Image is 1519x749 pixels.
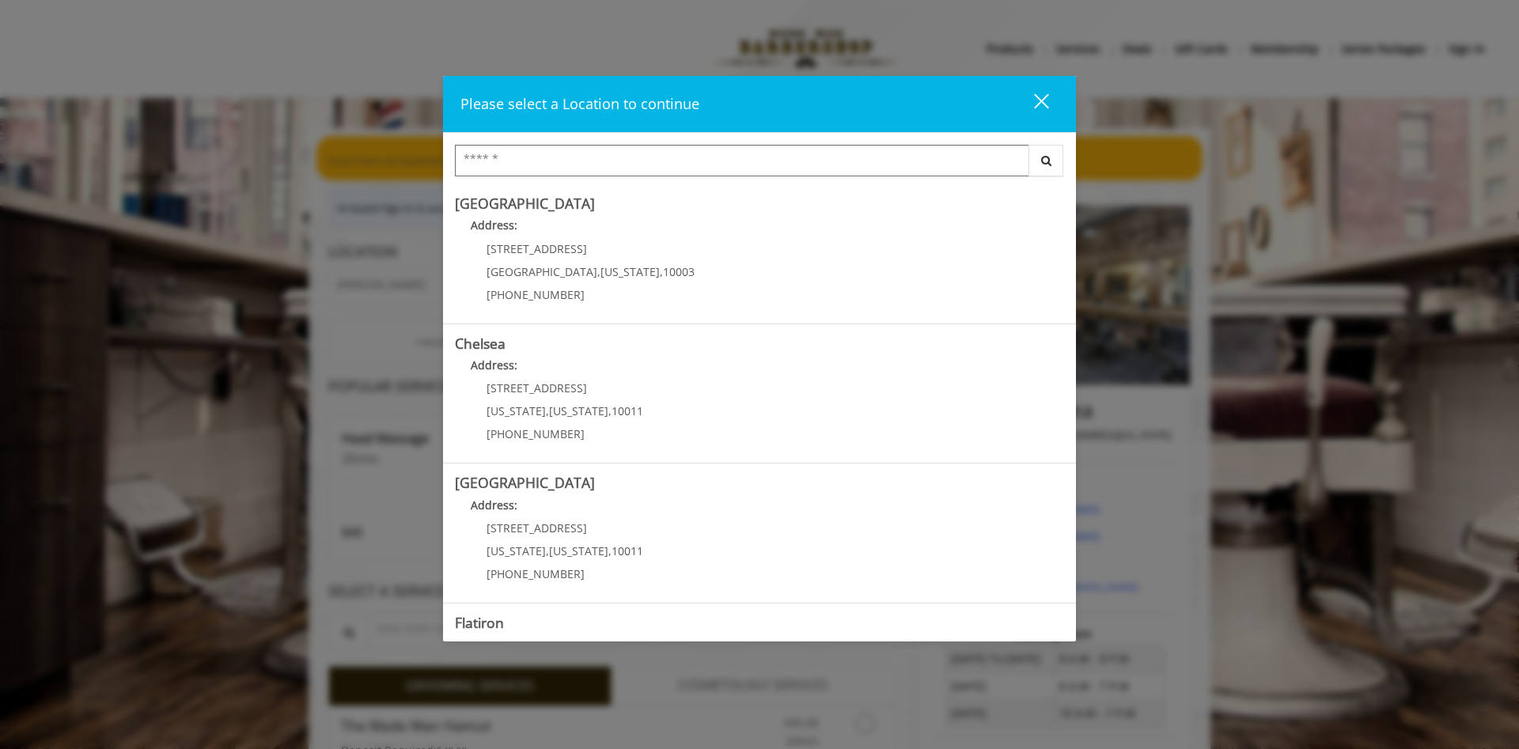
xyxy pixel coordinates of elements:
span: [US_STATE] [487,543,546,558]
span: [STREET_ADDRESS] [487,241,587,256]
div: Center Select [455,145,1064,184]
span: , [608,403,612,418]
b: Address: [471,357,517,373]
span: , [608,543,612,558]
input: Search Center [455,145,1029,176]
span: [GEOGRAPHIC_DATA] [487,264,597,279]
span: 10011 [612,543,643,558]
span: [US_STATE] [549,543,608,558]
div: close dialog [1016,93,1047,116]
span: [PHONE_NUMBER] [487,426,585,441]
span: [PHONE_NUMBER] [487,287,585,302]
span: [STREET_ADDRESS] [487,380,587,395]
span: [US_STATE] [600,264,660,279]
span: , [660,264,663,279]
b: [GEOGRAPHIC_DATA] [455,473,595,492]
span: , [546,543,549,558]
span: , [546,403,549,418]
button: close dialog [1005,88,1059,120]
i: Search button [1037,155,1055,166]
b: Address: [471,497,517,513]
b: Chelsea [455,334,506,353]
b: [GEOGRAPHIC_DATA] [455,194,595,213]
span: [PHONE_NUMBER] [487,566,585,581]
span: , [597,264,600,279]
span: [STREET_ADDRESS] [487,520,587,535]
span: 10011 [612,403,643,418]
span: 10003 [663,264,695,279]
span: [US_STATE] [487,403,546,418]
span: Please select a Location to continue [460,94,699,113]
span: [US_STATE] [549,403,608,418]
b: Address: [471,218,517,233]
b: Flatiron [455,613,504,632]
